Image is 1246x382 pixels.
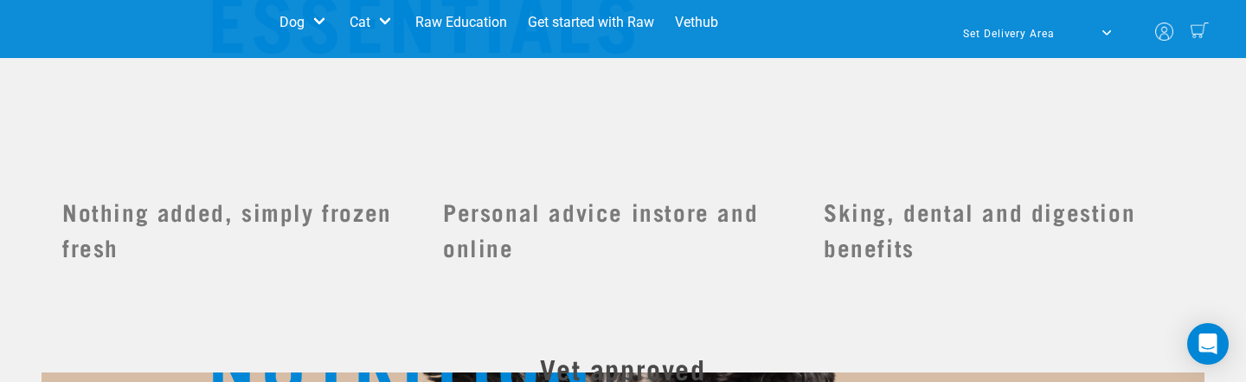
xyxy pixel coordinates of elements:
span: Set Delivery Area [963,28,1055,40]
img: new_account_icon.png [1155,23,1173,41]
a: Get started with Raw [517,5,665,40]
div: Open Intercom Messenger [1187,323,1229,365]
h3: Sking, dental and digestion benefits [824,194,1184,265]
a: Cat [350,12,370,33]
h3: Nothing added, simply frozen fresh [62,194,422,265]
nav: dropdown navigation [42,5,1204,58]
a: Raw Education [405,5,517,40]
a: Dog [279,12,305,33]
img: new_cart_icon.png [1191,23,1209,38]
h3: Personal advice instore and online [443,194,803,265]
a: Vethub [665,5,729,40]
